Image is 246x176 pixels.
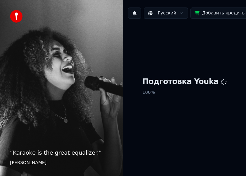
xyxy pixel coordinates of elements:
h1: Подготовка Youka [142,77,227,87]
p: 100 % [142,87,227,98]
p: “ Karaoke is the great equalizer. ” [10,148,113,157]
footer: [PERSON_NAME] [10,160,113,166]
img: youka [10,10,23,23]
